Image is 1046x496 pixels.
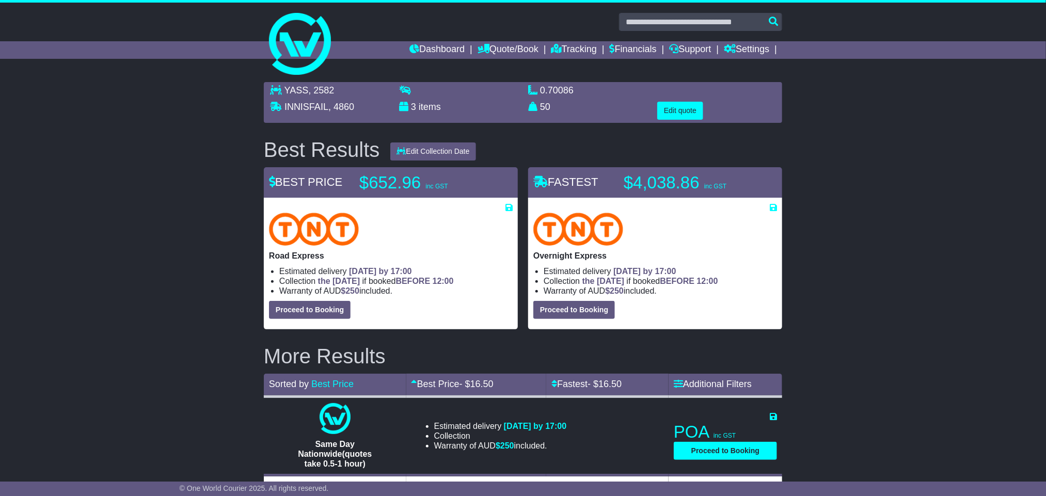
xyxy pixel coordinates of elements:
span: YASS [284,85,309,95]
img: TNT Domestic: Overnight Express [533,213,623,246]
span: [DATE] by 17:00 [613,267,676,276]
a: Best Price [311,379,354,389]
button: Edit quote [657,102,703,120]
span: , 2582 [308,85,334,95]
a: Fastest- $16.50 [551,379,622,389]
li: Warranty of AUD included. [544,286,777,296]
button: Edit Collection Date [390,142,477,161]
span: $ [605,286,624,295]
span: 3 [411,102,416,112]
p: POA [674,422,777,442]
p: $652.96 [359,172,488,193]
span: items [419,102,441,112]
span: 250 [500,441,514,450]
span: FASTEST [533,175,598,188]
span: 16.50 [470,379,494,389]
li: Estimated delivery [434,421,567,431]
span: © One World Courier 2025. All rights reserved. [180,484,329,492]
a: Dashboard [409,41,465,59]
span: the [DATE] [582,277,624,285]
span: 0.70086 [540,85,574,95]
a: Financials [610,41,657,59]
a: Support [670,41,711,59]
span: INNISFAIL [284,102,328,112]
span: [DATE] by 17:00 [349,267,412,276]
a: Tracking [551,41,597,59]
span: the [DATE] [318,277,360,285]
a: Quote/Book [478,41,538,59]
span: Same Day Nationwide(quotes take 0.5-1 hour) [298,440,372,468]
span: inc GST [714,432,736,439]
span: , 4860 [328,102,354,112]
span: inc GST [425,183,448,190]
span: $ [341,286,359,295]
span: inc GST [704,183,726,190]
h2: More Results [264,345,782,367]
button: Proceed to Booking [674,442,777,460]
span: 250 [610,286,624,295]
p: $4,038.86 [624,172,753,193]
span: [DATE] by 17:00 [504,422,567,430]
li: Collection [544,276,777,286]
li: Estimated delivery [544,266,777,276]
a: Additional Filters [674,379,752,389]
span: 16.50 [598,379,622,389]
span: 12:00 [697,277,718,285]
span: Sorted by [269,379,309,389]
span: - $ [588,379,622,389]
p: Overnight Express [533,251,777,261]
button: Proceed to Booking [269,301,351,319]
span: 250 [345,286,359,295]
span: BEST PRICE [269,175,342,188]
span: - $ [459,379,494,389]
img: One World Courier: Same Day Nationwide(quotes take 0.5-1 hour) [320,403,351,434]
span: if booked [582,277,718,285]
div: Best Results [259,138,385,161]
li: Collection [279,276,513,286]
a: Best Price- $16.50 [411,379,494,389]
li: Warranty of AUD included. [279,286,513,296]
p: Road Express [269,251,513,261]
span: 50 [540,102,550,112]
span: $ [496,441,514,450]
li: Warranty of AUD included. [434,441,567,451]
span: if booked [318,277,454,285]
li: Collection [434,431,567,441]
span: BEFORE [660,277,695,285]
li: Estimated delivery [279,266,513,276]
span: BEFORE [396,277,431,285]
a: Settings [724,41,769,59]
img: TNT Domestic: Road Express [269,213,359,246]
span: 12:00 [433,277,454,285]
button: Proceed to Booking [533,301,615,319]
